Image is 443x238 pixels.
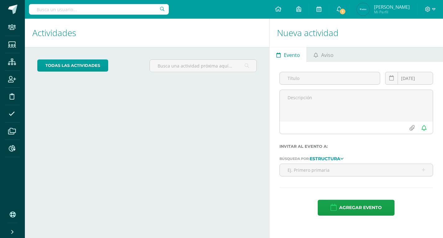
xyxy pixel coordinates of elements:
[32,19,262,47] h1: Actividades
[280,164,433,176] input: Ej. Primero primaria
[374,4,410,10] span: [PERSON_NAME]
[339,8,346,15] span: 1
[339,200,382,215] span: Agregar evento
[318,200,395,216] button: Agregar evento
[357,3,369,16] img: 8986ee2968fb0eee435837f5fb0f8960.png
[277,19,436,47] h1: Nueva actividad
[310,156,340,161] strong: Estructura
[37,59,108,72] a: todas las Actividades
[385,72,433,84] input: Fecha de entrega
[307,47,340,62] a: Aviso
[280,72,380,84] input: Título
[279,144,433,149] label: Invitar al evento a:
[310,156,344,161] a: Estructura
[150,60,256,72] input: Busca una actividad próxima aquí...
[284,48,300,63] span: Evento
[270,47,307,62] a: Evento
[279,156,310,161] span: Búsqueda por:
[321,48,334,63] span: Aviso
[29,4,169,15] input: Busca un usuario...
[374,9,410,15] span: Mi Perfil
